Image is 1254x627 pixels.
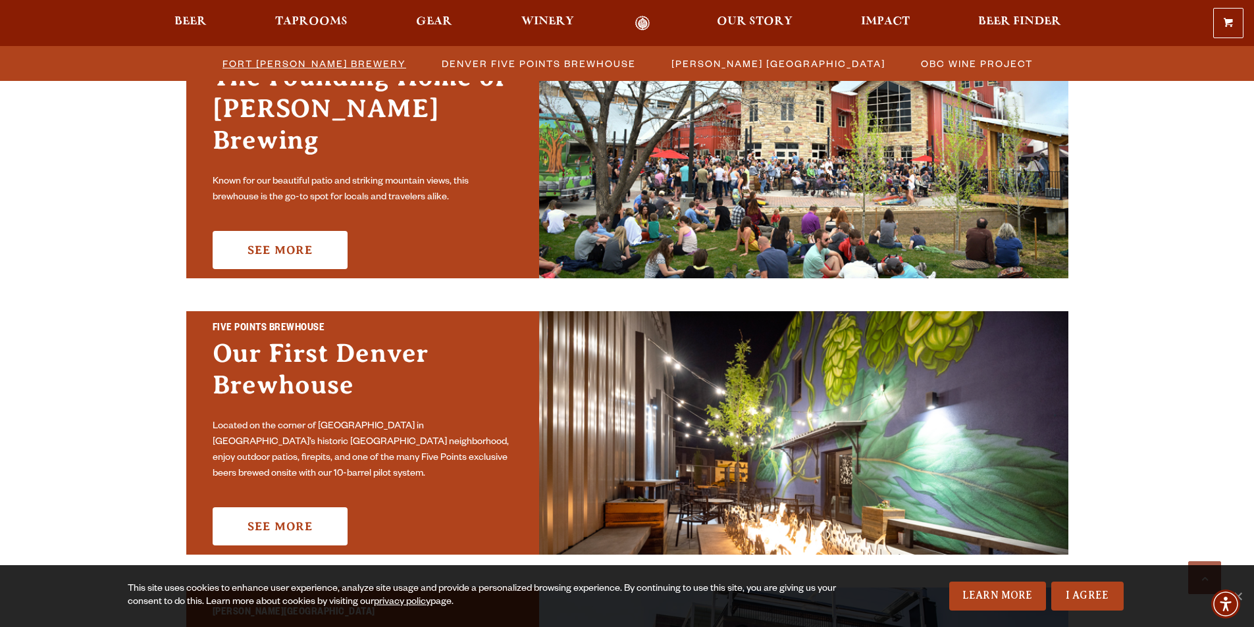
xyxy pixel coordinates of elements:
span: Winery [521,16,574,27]
a: Our Story [708,16,801,31]
a: Taprooms [267,16,356,31]
img: Promo Card Aria Label' [539,311,1068,555]
a: Gear [407,16,461,31]
a: Beer [166,16,215,31]
div: Accessibility Menu [1211,589,1240,618]
span: Our Story [717,16,793,27]
a: See More [213,231,348,269]
span: Beer [174,16,207,27]
p: Known for our beautiful patio and striking mountain views, this brewhouse is the go-to spot for l... [213,174,513,206]
a: Denver Five Points Brewhouse [434,54,642,73]
a: Scroll to top [1188,561,1221,594]
span: OBC Wine Project [921,54,1033,73]
a: I Agree [1051,582,1124,611]
span: Impact [861,16,910,27]
p: Located on the corner of [GEOGRAPHIC_DATA] in [GEOGRAPHIC_DATA]’s historic [GEOGRAPHIC_DATA] neig... [213,419,513,482]
span: Fort [PERSON_NAME] Brewery [222,54,406,73]
a: [PERSON_NAME] [GEOGRAPHIC_DATA] [664,54,892,73]
span: Gear [416,16,452,27]
a: Winery [513,16,583,31]
a: Beer Finder [970,16,1070,31]
a: OBC Wine Project [913,54,1039,73]
span: Denver Five Points Brewhouse [442,54,636,73]
h2: Five Points Brewhouse [213,320,513,338]
span: Beer Finder [978,16,1061,27]
span: Taprooms [275,16,348,27]
a: See More [213,507,348,545]
a: Learn More [949,582,1046,611]
a: Impact [852,16,918,31]
div: This site uses cookies to enhance user experience, analyze site usage and provide a personalized ... [128,583,841,609]
a: privacy policy [374,597,431,608]
a: Odell Home [618,16,667,31]
h3: The Founding Home of [PERSON_NAME] Brewing [213,61,513,169]
h3: Our First Denver Brewhouse [213,338,513,414]
img: Fort Collins Brewery & Taproom' [539,35,1068,278]
span: [PERSON_NAME] [GEOGRAPHIC_DATA] [671,54,885,73]
a: Fort [PERSON_NAME] Brewery [215,54,413,73]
